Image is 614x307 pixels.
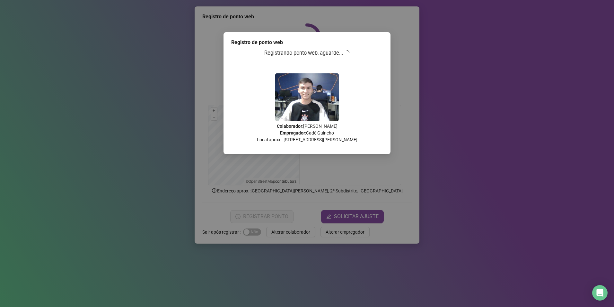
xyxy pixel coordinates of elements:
[277,124,302,129] strong: Colaborador
[231,39,383,46] div: Registro de ponto web
[275,73,339,121] img: 9k=
[344,50,349,55] span: loading
[231,49,383,57] h3: Registrando ponto web, aguarde...
[592,285,608,301] div: Open Intercom Messenger
[280,130,305,135] strong: Empregador
[231,123,383,143] p: : [PERSON_NAME] : Cadê Guincho Local aprox.: [STREET_ADDRESS][PERSON_NAME]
